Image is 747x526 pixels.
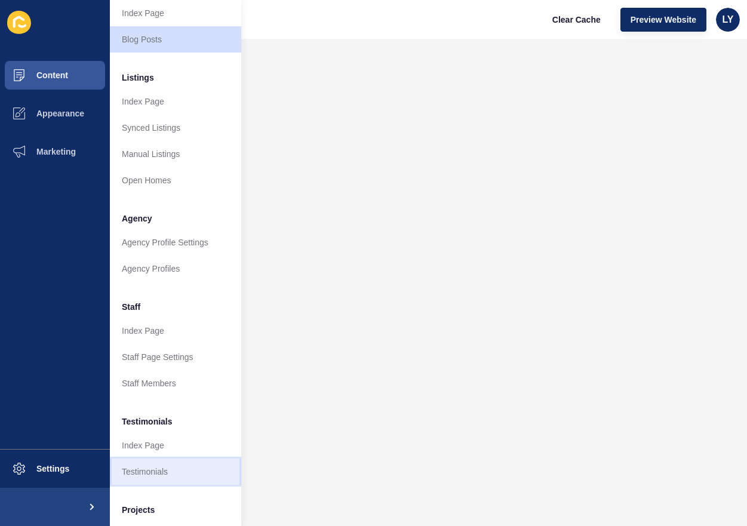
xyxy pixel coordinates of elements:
[110,318,241,344] a: Index Page
[620,8,706,32] button: Preview Website
[122,504,155,516] span: Projects
[122,416,173,427] span: Testimonials
[110,167,241,193] a: Open Homes
[110,115,241,141] a: Synced Listings
[110,459,241,485] a: Testimonials
[122,301,140,313] span: Staff
[110,370,241,396] a: Staff Members
[122,72,154,84] span: Listings
[122,213,152,224] span: Agency
[542,8,611,32] button: Clear Cache
[110,256,241,282] a: Agency Profiles
[110,26,241,53] a: Blog Posts
[723,14,734,26] span: LY
[110,344,241,370] a: Staff Page Settings
[110,141,241,167] a: Manual Listings
[631,14,696,26] span: Preview Website
[552,14,601,26] span: Clear Cache
[110,88,241,115] a: Index Page
[110,432,241,459] a: Index Page
[110,229,241,256] a: Agency Profile Settings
